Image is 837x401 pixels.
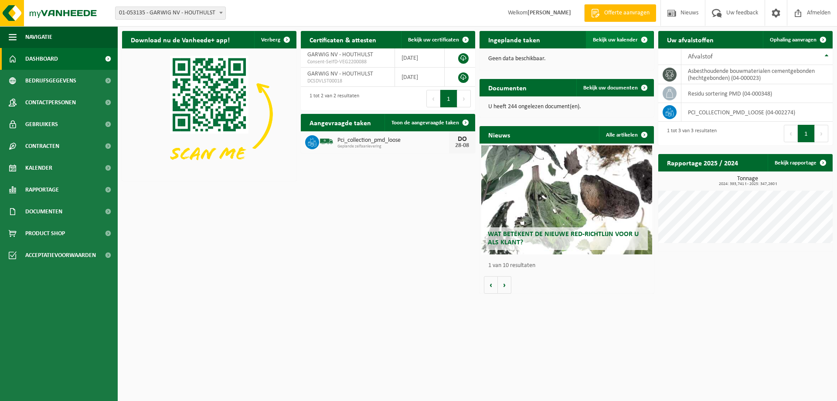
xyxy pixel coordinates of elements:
h2: Documenten [480,79,535,96]
span: 01-053135 - GARWIG NV - HOUTHULST [116,7,225,19]
button: Next [815,125,828,142]
h2: Ingeplande taken [480,31,549,48]
h3: Tonnage [663,176,833,186]
a: Toon de aangevraagde taken [384,114,474,131]
h2: Uw afvalstoffen [658,31,722,48]
span: GARWIG NV - HOUTHULST [307,71,373,77]
span: 2024: 393,741 t - 2025: 347,260 t [663,182,833,186]
span: Wat betekent de nieuwe RED-richtlijn voor u als klant? [488,231,639,246]
span: Verberg [261,37,280,43]
p: U heeft 244 ongelezen document(en). [488,104,645,110]
div: DO [453,136,471,143]
span: Product Shop [25,223,65,244]
h2: Nieuws [480,126,519,143]
p: 1 van 10 resultaten [488,263,650,269]
div: 1 tot 3 van 3 resultaten [663,124,717,143]
a: Bekijk uw documenten [576,79,653,96]
span: Pci_collection_pmd_loose [337,137,449,144]
span: Afvalstof [688,53,713,60]
a: Alle artikelen [599,126,653,144]
a: Offerte aanvragen [584,4,656,22]
h2: Download nu de Vanheede+ app! [122,31,238,48]
button: Previous [784,125,798,142]
a: Bekijk uw kalender [586,31,653,48]
span: Toon de aangevraagde taken [391,120,459,126]
div: 1 tot 2 van 2 resultaten [305,89,359,108]
span: 01-053135 - GARWIG NV - HOUTHULST [115,7,226,20]
span: Geplande zelfaanlevering [337,144,449,149]
td: [DATE] [395,48,445,68]
button: Vorige [484,276,498,294]
span: Rapportage [25,179,59,201]
div: 28-08 [453,143,471,149]
span: Dashboard [25,48,58,70]
span: Acceptatievoorwaarden [25,244,96,266]
span: DCSDVLST00018 [307,78,388,85]
span: Contracten [25,135,59,157]
button: 1 [440,90,457,107]
a: Ophaling aanvragen [763,31,832,48]
a: Bekijk rapportage [768,154,832,171]
span: Gebruikers [25,113,58,135]
span: Navigatie [25,26,52,48]
a: Wat betekent de nieuwe RED-richtlijn voor u als klant? [481,145,652,254]
td: asbesthoudende bouwmaterialen cementgebonden (hechtgebonden) (04-000023) [681,65,833,84]
h2: Rapportage 2025 / 2024 [658,154,747,171]
h2: Certificaten & attesten [301,31,385,48]
img: Download de VHEPlus App [122,48,296,179]
span: Kalender [25,157,52,179]
button: Next [457,90,471,107]
button: 1 [798,125,815,142]
button: Volgende [498,276,511,294]
span: Documenten [25,201,62,223]
h2: Aangevraagde taken [301,114,380,131]
button: Previous [426,90,440,107]
span: Consent-SelfD-VEG2200088 [307,58,388,65]
span: GARWIG NV - HOUTHULST [307,51,373,58]
strong: [PERSON_NAME] [527,10,571,16]
p: Geen data beschikbaar. [488,56,645,62]
a: Bekijk uw certificaten [401,31,474,48]
button: Verberg [254,31,296,48]
span: Offerte aanvragen [602,9,652,17]
td: residu sortering PMD (04-000348) [681,84,833,103]
img: BL-SO-LV [319,134,334,149]
span: Contactpersonen [25,92,76,113]
span: Bekijk uw documenten [583,85,638,91]
span: Bekijk uw certificaten [408,37,459,43]
span: Bekijk uw kalender [593,37,638,43]
span: Ophaling aanvragen [770,37,817,43]
span: Bedrijfsgegevens [25,70,76,92]
td: [DATE] [395,68,445,87]
td: PCI_COLLECTION_PMD_LOOSE (04-002274) [681,103,833,122]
